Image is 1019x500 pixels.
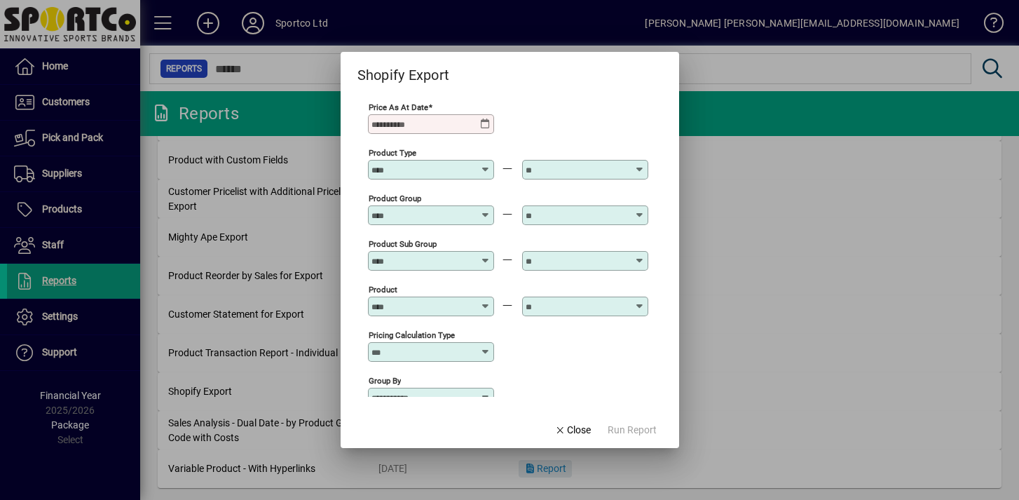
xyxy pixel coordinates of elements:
mat-label: Product [369,285,397,295]
mat-label: Pricing Calculation Type [369,330,455,340]
button: Close [549,417,596,442]
mat-label: Group By [369,376,401,386]
mat-label: Product Sub Group [369,239,437,249]
mat-label: Product Type [369,148,416,158]
mat-label: Product Group [369,194,421,203]
mat-label: Price as at Date [369,102,428,112]
h2: Shopify Export [341,52,467,86]
span: Close [554,423,591,438]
